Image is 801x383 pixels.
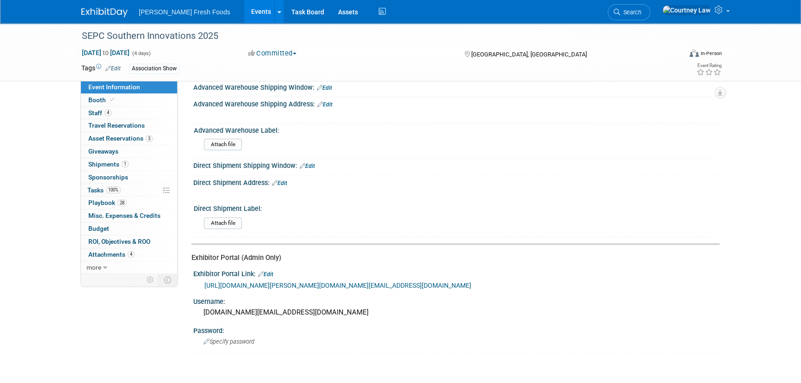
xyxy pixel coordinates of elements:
a: Staff4 [81,107,177,119]
span: Budget [88,225,109,232]
a: Edit [300,163,315,169]
span: Sponsorships [88,173,128,181]
a: Shipments1 [81,158,177,171]
i: Booth reservation complete [110,97,115,102]
span: more [86,264,101,271]
a: ROI, Objectives & ROO [81,235,177,248]
a: Sponsorships [81,171,177,184]
div: [DOMAIN_NAME][EMAIL_ADDRESS][DOMAIN_NAME] [200,305,713,320]
span: Shipments [88,161,129,168]
a: Edit [317,101,333,108]
span: (4 days) [131,50,151,56]
div: Exhibitor Portal Link: [193,267,720,279]
span: Attachments [88,251,135,258]
span: 28 [117,199,127,206]
td: Tags [81,63,121,74]
span: [PERSON_NAME] Fresh Foods [139,8,230,16]
span: Specify password [203,338,254,345]
span: Event Information [88,83,140,91]
td: Personalize Event Tab Strip [142,274,159,286]
div: Exhibitor Portal (Admin Only) [191,253,713,263]
span: Playbook [88,199,127,206]
span: Search [620,9,641,16]
a: Edit [317,85,332,91]
span: Misc. Expenses & Credits [88,212,160,219]
div: Advanced Warehouse Shipping Window: [193,80,720,93]
span: ROI, Objectives & ROO [88,238,150,245]
div: Username: [193,295,720,306]
img: ExhibitDay [81,8,128,17]
td: Toggle Event Tabs [159,274,178,286]
a: Attachments4 [81,248,177,261]
img: Format-Inperson.png [690,49,699,57]
span: 4 [128,251,135,258]
a: more [81,261,177,274]
span: Giveaways [88,148,118,155]
a: Playbook28 [81,197,177,209]
img: Courtney Law [662,5,711,15]
span: 3 [146,135,153,142]
span: Booth [88,96,117,104]
span: to [101,49,110,56]
div: Event Rating [696,63,721,68]
a: Misc. Expenses & Credits [81,210,177,222]
span: Travel Reservations [88,122,145,129]
a: Edit [258,271,273,278]
span: Asset Reservations [88,135,153,142]
a: [URL][DOMAIN_NAME][PERSON_NAME][DOMAIN_NAME][EMAIL_ADDRESS][DOMAIN_NAME] [204,282,471,289]
div: Advanced Warehouse Shipping Address: [193,97,720,109]
div: Direct Shipment Shipping Window: [193,159,720,171]
div: Association Show [129,64,179,74]
a: Event Information [81,81,177,93]
div: In-Person [700,50,722,57]
div: Direct Shipment Address: [193,176,720,188]
span: Staff [88,109,111,117]
div: Direct Shipment Label: [194,202,715,213]
div: Password: [193,324,720,335]
a: Booth [81,94,177,106]
span: 4 [105,109,111,116]
span: [DATE] [DATE] [81,49,130,57]
div: SEPC Southern Innovations 2025 [79,28,667,44]
a: Edit [272,180,287,186]
span: [GEOGRAPHIC_DATA], [GEOGRAPHIC_DATA] [471,51,586,58]
div: Advanced Warehouse Label: [194,124,715,135]
a: Tasks100% [81,184,177,197]
button: Committed [245,49,300,58]
a: Giveaways [81,145,177,158]
a: Budget [81,222,177,235]
span: 100% [106,186,121,193]
span: Tasks [87,186,121,194]
a: Search [608,4,650,20]
a: Edit [105,65,121,72]
span: 1 [122,161,129,167]
a: Asset Reservations3 [81,132,177,145]
a: Travel Reservations [81,119,177,132]
div: Event Format [627,48,722,62]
